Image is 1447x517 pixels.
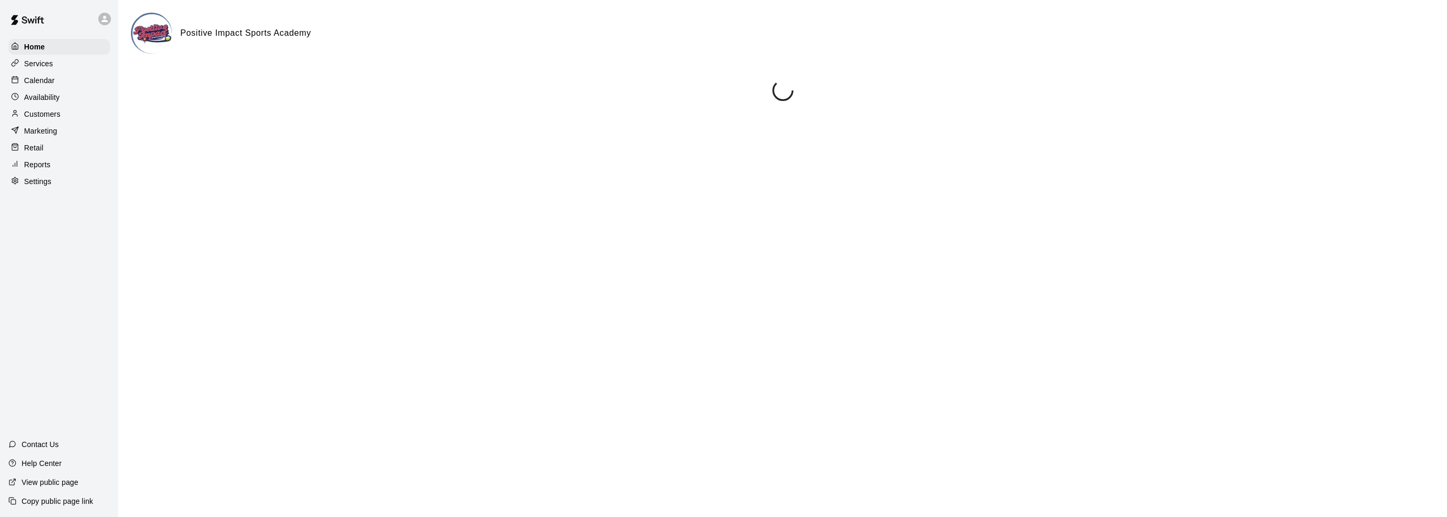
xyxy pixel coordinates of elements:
h6: Positive Impact Sports Academy [180,26,311,40]
p: Contact Us [22,439,59,450]
p: Reports [24,159,50,170]
p: Customers [24,109,60,119]
p: Help Center [22,458,62,469]
p: Services [24,58,53,69]
img: Positive Impact Sports Academy logo [133,14,172,54]
a: Retail [8,140,110,156]
a: Reports [8,157,110,173]
p: Home [24,42,45,52]
p: Settings [24,176,52,187]
p: Marketing [24,126,57,136]
p: View public page [22,477,78,488]
p: Availability [24,92,60,103]
a: Marketing [8,123,110,139]
a: Home [8,39,110,55]
p: Calendar [24,75,55,86]
a: Calendar [8,73,110,88]
a: Services [8,56,110,72]
a: Availability [8,89,110,105]
a: Settings [8,174,110,189]
p: Copy public page link [22,496,93,506]
a: Customers [8,106,110,122]
p: Retail [24,143,44,153]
